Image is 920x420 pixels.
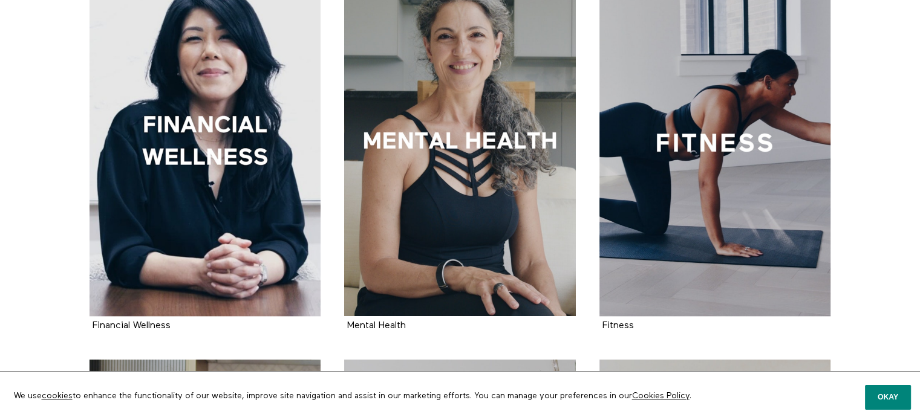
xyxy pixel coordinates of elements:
[5,381,723,411] p: We use to enhance the functionality of our website, improve site navigation and assist in our mar...
[602,321,634,331] strong: Fitness
[93,321,171,331] strong: Financial Wellness
[347,321,406,330] a: Mental Health
[42,392,73,400] a: cookies
[865,385,911,409] button: Okay
[93,321,171,330] a: Financial Wellness
[632,392,690,400] a: Cookies Policy
[347,321,406,331] strong: Mental Health
[602,321,634,330] a: Fitness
